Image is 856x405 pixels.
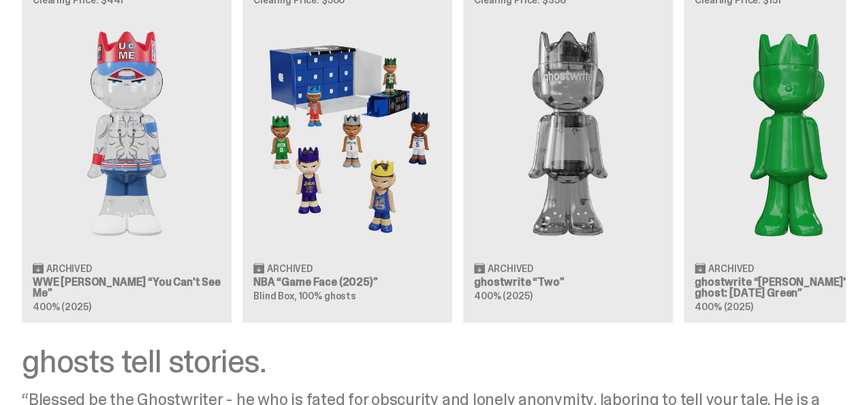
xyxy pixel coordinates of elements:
[474,289,532,301] span: 400% (2025)
[695,300,752,312] span: 400% (2025)
[474,276,662,287] h3: ghostwrite “Two”
[708,263,754,273] span: Archived
[46,263,92,273] span: Archived
[33,300,91,312] span: 400% (2025)
[253,276,441,287] h3: NBA “Game Face (2025)”
[474,16,662,251] img: Two
[33,276,221,298] h3: WWE [PERSON_NAME] “You Can't See Me”
[267,263,313,273] span: Archived
[33,16,221,251] img: You Can't See Me
[253,289,297,301] span: Blind Box,
[488,263,533,273] span: Archived
[22,344,824,377] div: ghosts tell stories.
[253,16,441,251] img: Game Face (2025)
[298,289,355,301] span: 100% ghosts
